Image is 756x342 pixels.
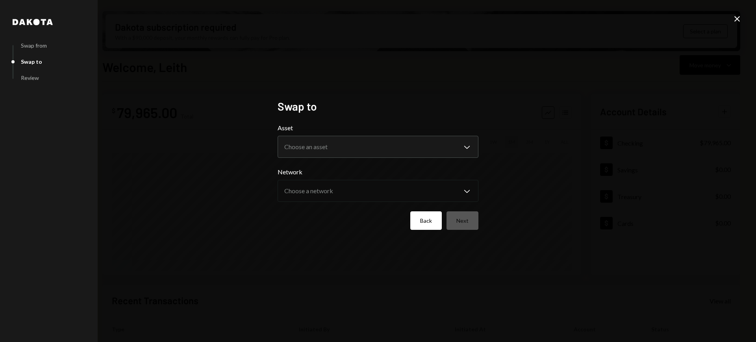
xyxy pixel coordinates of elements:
[21,74,39,81] div: Review
[278,136,478,158] button: Asset
[278,99,478,114] h2: Swap to
[278,123,478,133] label: Asset
[278,180,478,202] button: Network
[21,58,42,65] div: Swap to
[410,211,442,230] button: Back
[21,42,47,49] div: Swap from
[278,167,478,177] label: Network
